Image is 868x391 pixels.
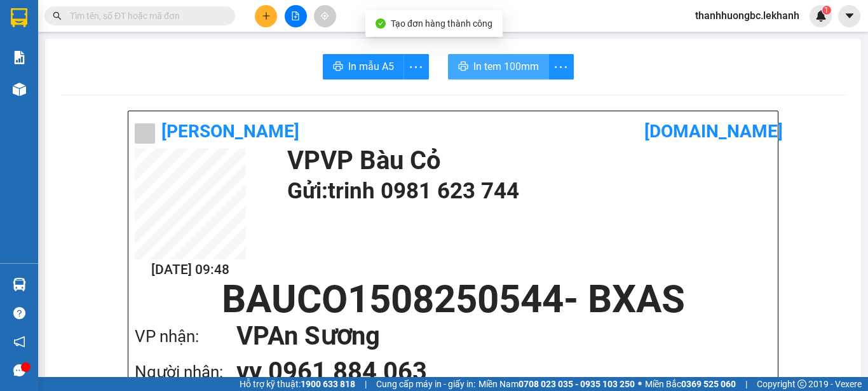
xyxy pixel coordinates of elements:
[644,121,783,142] b: [DOMAIN_NAME]
[70,9,220,23] input: Tìm tên, số ĐT hoặc mã đơn
[13,51,26,64] img: solution-icon
[135,359,236,385] div: Người nhận:
[822,6,831,15] sup: 1
[13,336,25,348] span: notification
[320,11,329,20] span: aim
[11,8,27,27] img: logo-vxr
[285,5,307,27] button: file-add
[236,319,746,354] h1: VP An Sương
[478,377,635,391] span: Miền Nam
[824,6,829,15] span: 1
[365,377,367,391] span: |
[53,11,62,20] span: search
[13,364,25,376] span: message
[236,354,746,390] h1: vy 0961 884 063
[376,377,475,391] span: Cung cấp máy in - giấy in:
[291,11,300,20] span: file-add
[681,379,736,389] strong: 0369 525 060
[815,10,827,22] img: icon-new-feature
[844,10,855,22] span: caret-down
[745,377,747,391] span: |
[458,61,468,73] span: printer
[13,278,26,291] img: warehouse-icon
[240,377,355,391] span: Hỗ trợ kỹ thuật:
[323,54,404,79] button: printerIn mẫu A5
[797,380,806,388] span: copyright
[161,121,299,142] b: [PERSON_NAME]
[448,54,549,79] button: printerIn tem 100mm
[549,59,573,75] span: more
[255,5,277,27] button: plus
[135,280,771,319] h1: BAUCO1508250544 - BXAS
[404,59,428,75] span: more
[262,11,271,20] span: plus
[391,18,492,29] span: Tạo đơn hàng thành công
[473,58,539,74] span: In tem 100mm
[301,379,355,389] strong: 1900 633 818
[376,18,386,29] span: check-circle
[548,54,574,79] button: more
[838,5,860,27] button: caret-down
[287,174,765,209] h1: Gửi: trinh 0981 623 744
[403,54,429,79] button: more
[519,379,635,389] strong: 0708 023 035 - 0935 103 250
[314,5,336,27] button: aim
[348,58,394,74] span: In mẫu A5
[13,307,25,319] span: question-circle
[333,61,343,73] span: printer
[645,377,736,391] span: Miền Bắc
[287,148,765,174] h1: VP VP Bàu Cỏ
[685,8,810,24] span: thanhhuongbc.lekhanh
[135,324,236,350] div: VP nhận:
[135,259,246,280] h2: [DATE] 09:48
[638,381,642,387] span: ⚪️
[13,83,26,96] img: warehouse-icon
